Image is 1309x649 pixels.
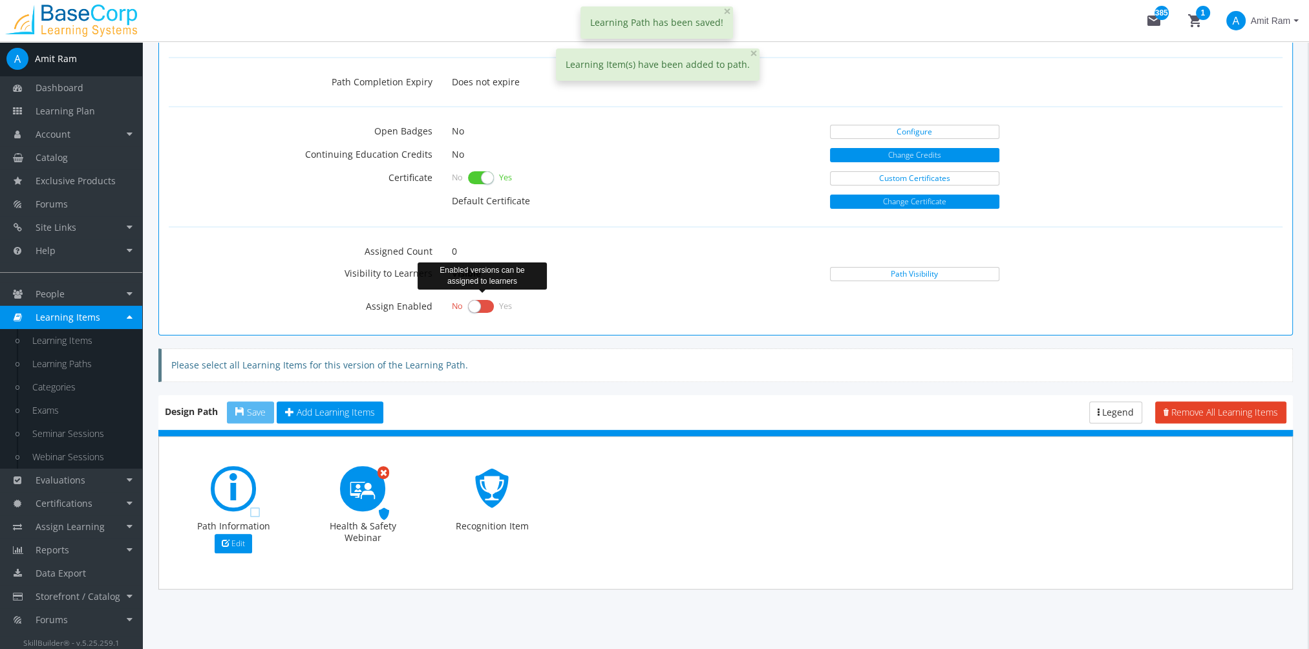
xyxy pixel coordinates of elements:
a: Learning Paths [19,352,142,376]
div: Health & Safety Webinar [324,520,401,544]
label: Open Badges [159,120,442,138]
span: × [750,44,758,62]
button: Remove All Learning Items [1155,401,1286,423]
span: Dashboard [36,81,83,94]
span: Forums [36,613,68,626]
p: No [452,144,810,165]
span: Help [36,244,56,257]
small: SkillBuilder® - v.5.25.259.1 [23,637,120,648]
label: Assigned Count [159,240,442,258]
button: Change Credits [830,148,999,162]
a: Seminar Sessions [19,422,142,445]
div: Path Information [195,520,272,532]
span: Reports [36,544,69,556]
label: Visibility to Learners [159,262,442,280]
span: Forums [36,198,68,210]
span: Learning Plan [36,105,95,117]
a: Learning Items [19,329,142,352]
label: Assign Enabled [159,295,442,313]
span: Account [36,128,70,140]
span: Save [247,406,266,418]
div: Recognition Item [453,520,531,532]
a: Categories [19,376,142,399]
mat-icon: shopping_cart [1187,13,1203,28]
button: Add Learning Items [277,401,383,423]
span: No [452,301,463,312]
span: Please select all Learning Items for this version of the Learning Path. [171,359,468,371]
span: Yes [499,301,512,312]
p: Visible [442,262,820,284]
span: Learning Item(s) have been added to path. [566,58,750,70]
label: Path Completion Expiry [159,71,442,89]
span: Evaluations [36,474,85,486]
a: Custom Certificates [830,171,999,186]
span: Add Learning Items [297,406,375,418]
span: Yes [499,172,512,184]
span: A [1226,11,1246,30]
button: Save [227,401,274,423]
span: Legend [1102,406,1134,418]
span: A [6,48,28,70]
a: Exams [19,399,142,422]
span: Storefront / Catalog [36,590,120,602]
span: Exclusive Products [36,175,116,187]
button: Change Certificate [830,195,999,209]
span: Edit [231,538,245,549]
span: People [36,288,65,300]
span: Amit Ram [1251,9,1290,32]
button: Edit [215,534,252,553]
div: Amit Ram [35,52,77,65]
span: Assign Learning [36,520,105,533]
p: Default Certificate [452,190,810,212]
a: Webinar Sessions [19,445,142,469]
p: Does not expire [452,71,1282,93]
div: Enabled versions can be assigned to learners [418,262,547,290]
span: No [452,172,463,184]
span: Certifications [36,497,92,509]
mat-icon: mail [1146,13,1162,28]
strong: Design Path [165,405,218,418]
span: Learning Path has been saved! [590,16,723,28]
span: Remove All Learning Items [1171,406,1278,418]
p: No [452,120,810,142]
p: 0 [452,240,1188,262]
span: Learning Items [36,311,100,323]
label: Continuing Education Credits [159,144,442,161]
button: Legend [1089,401,1142,423]
span: Data Export [36,567,86,579]
a: Path Visibility [830,267,999,281]
label: Certificate [159,167,442,184]
span: × [723,2,731,20]
span: Site Links [36,221,76,233]
span: Catalog [36,151,68,164]
a: Configure [830,125,999,139]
